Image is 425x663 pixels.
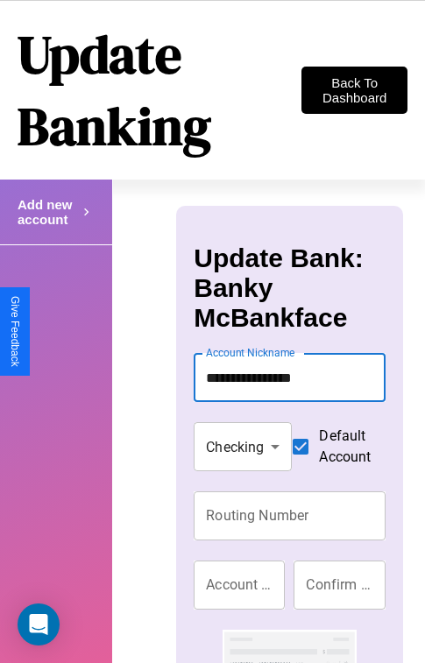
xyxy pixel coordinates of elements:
h1: Update Banking [18,18,301,162]
h4: Add new account [18,197,79,227]
div: Checking [194,422,292,471]
label: Account Nickname [206,345,295,360]
button: Back To Dashboard [301,67,407,114]
span: Default Account [319,426,371,468]
div: Open Intercom Messenger [18,603,60,645]
h3: Update Bank: Banky McBankface [194,243,385,333]
div: Give Feedback [9,296,21,367]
